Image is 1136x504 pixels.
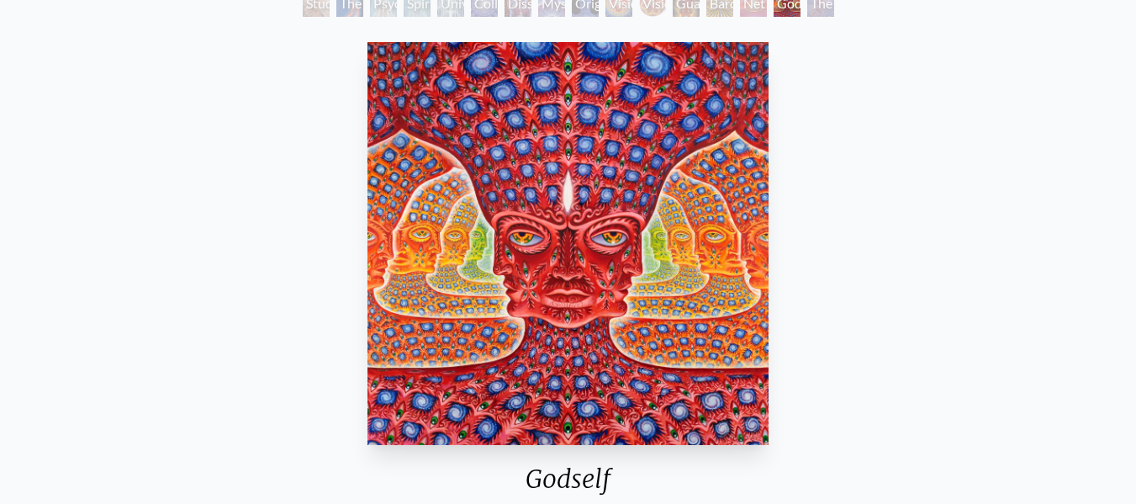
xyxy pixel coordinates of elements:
img: Godself-2012-Alex-Grey-watermarked.jpeg [367,42,769,445]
